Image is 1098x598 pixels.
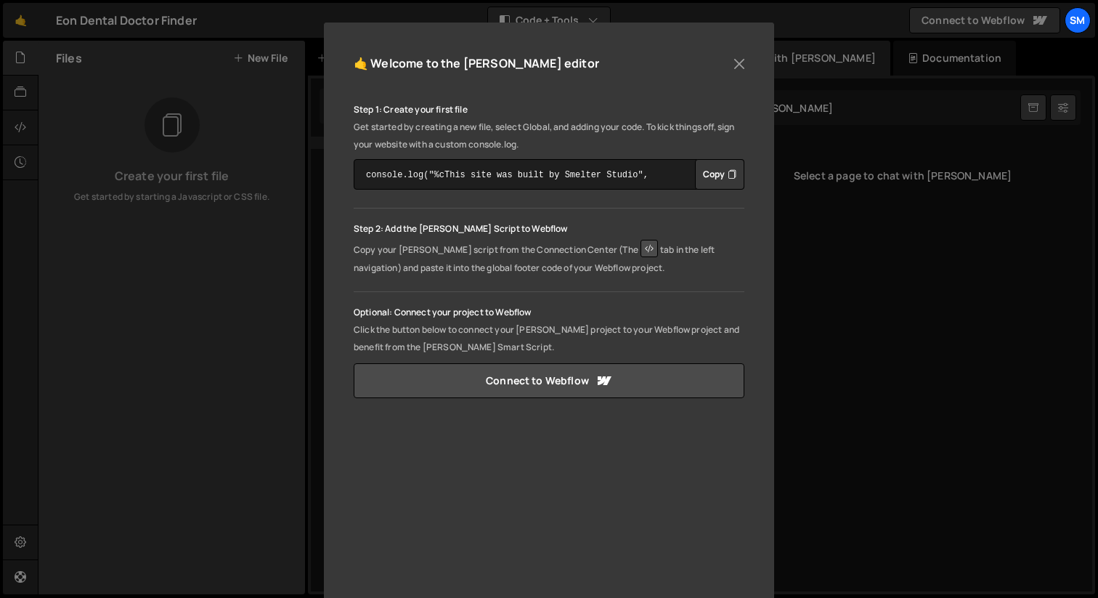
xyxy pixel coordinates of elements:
p: Copy your [PERSON_NAME] script from the Connection Center (The tab in the left navigation) and pa... [354,238,744,277]
p: Step 2: Add the [PERSON_NAME] Script to Webflow [354,220,744,238]
p: Step 1: Create your first file [354,101,744,118]
button: Copy [695,159,744,190]
a: Sm [1065,7,1091,33]
div: Button group with nested dropdown [695,159,744,190]
p: Optional: Connect your project to Webflow [354,304,744,321]
h5: 🤙 Welcome to the [PERSON_NAME] editor [354,52,599,75]
textarea: console.log("%cThis site was built by Smelter Studio", "background:blue;color:#fff;padding: 8px;"); [354,159,744,190]
button: Close [728,53,750,75]
a: Connect to Webflow [354,363,744,398]
p: Click the button below to connect your [PERSON_NAME] project to your Webflow project and benefit ... [354,321,744,356]
p: Get started by creating a new file, select Global, and adding your code. To kick things off, sign... [354,118,744,153]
